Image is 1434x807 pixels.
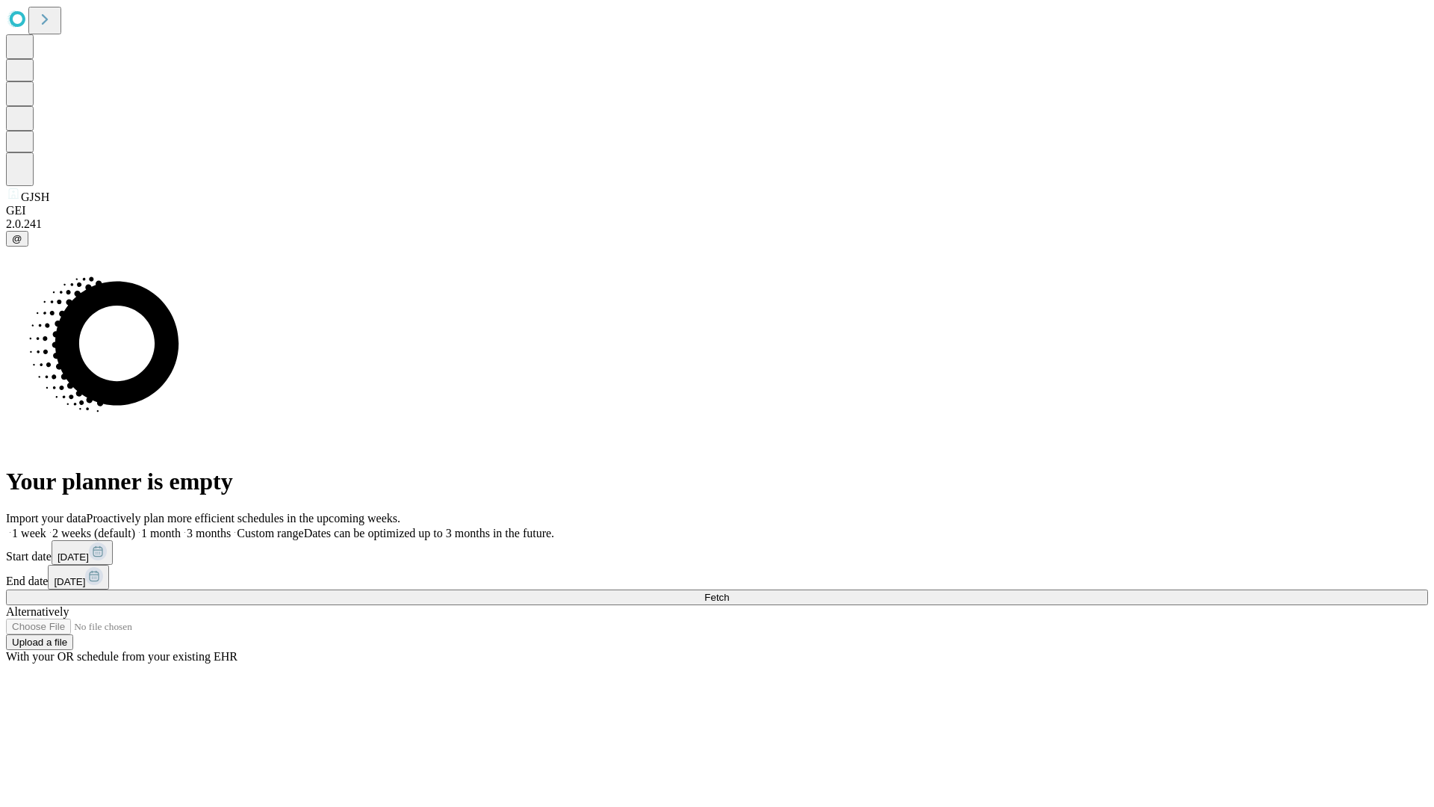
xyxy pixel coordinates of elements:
button: [DATE] [52,540,113,565]
span: Import your data [6,512,87,525]
span: 3 months [187,527,231,539]
span: Proactively plan more efficient schedules in the upcoming weeks. [87,512,400,525]
span: 1 month [141,527,181,539]
button: @ [6,231,28,247]
span: With your OR schedule from your existing EHR [6,650,238,663]
span: Alternatively [6,605,69,618]
button: Fetch [6,590,1428,605]
div: Start date [6,540,1428,565]
h1: Your planner is empty [6,468,1428,495]
span: GJSH [21,191,49,203]
div: 2.0.241 [6,217,1428,231]
button: Upload a file [6,634,73,650]
span: [DATE] [54,576,85,587]
span: 2 weeks (default) [52,527,135,539]
span: [DATE] [58,551,89,563]
span: Fetch [704,592,729,603]
div: End date [6,565,1428,590]
div: GEI [6,204,1428,217]
span: Custom range [237,527,303,539]
span: @ [12,233,22,244]
span: Dates can be optimized up to 3 months in the future. [304,527,554,539]
button: [DATE] [48,565,109,590]
span: 1 week [12,527,46,539]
